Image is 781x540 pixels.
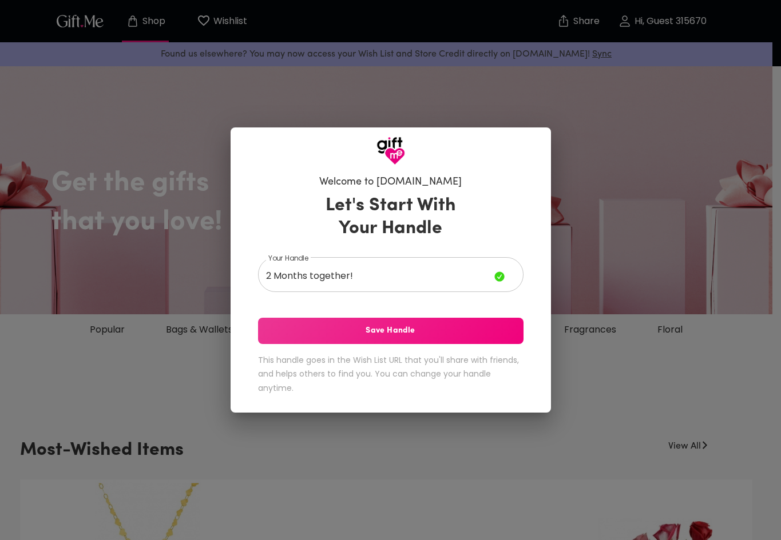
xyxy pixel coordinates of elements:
img: GiftMe Logo [376,137,405,165]
h3: Let's Start With Your Handle [311,194,470,240]
h6: This handle goes in the Wish List URL that you'll share with friends, and helps others to find yo... [258,353,524,395]
input: Your Handle [258,260,494,292]
button: Save Handle [258,318,524,344]
span: Save Handle [258,325,524,337]
h6: Welcome to [DOMAIN_NAME] [319,175,462,189]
